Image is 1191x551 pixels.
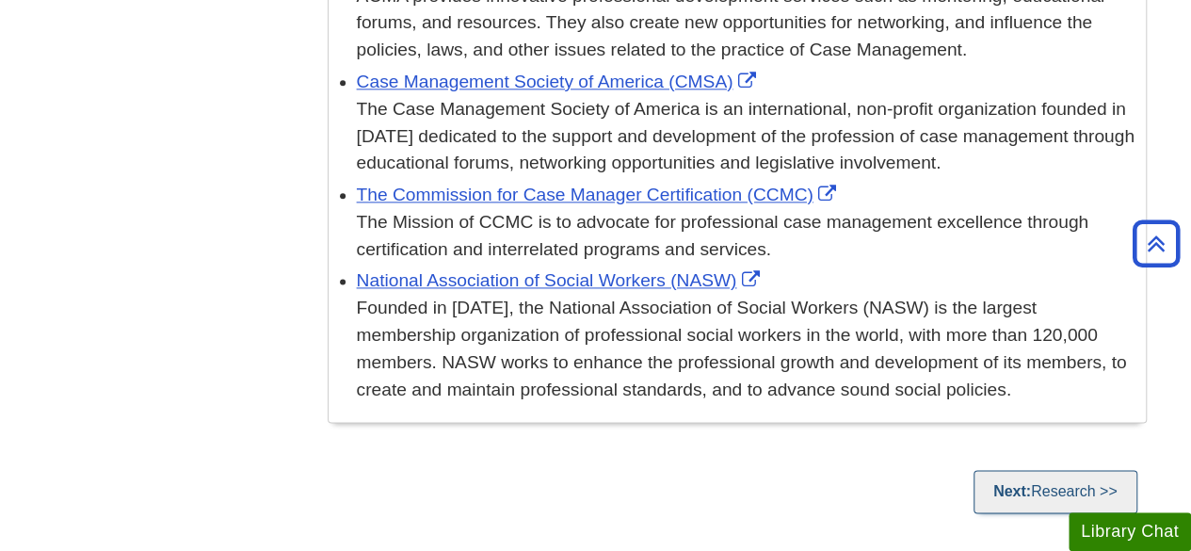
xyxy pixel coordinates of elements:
[993,483,1031,499] strong: Next:
[357,96,1136,177] div: The Case Management Society of America is an international, non-profit organization founded in [D...
[357,270,764,290] a: Link opens in new window
[1069,512,1191,551] button: Library Chat
[1126,231,1186,256] a: Back to Top
[357,185,841,204] a: Link opens in new window
[357,295,1136,403] div: Founded in [DATE], the National Association of Social Workers (NASW) is the largest membership or...
[974,470,1137,513] a: Next:Research >>
[357,209,1136,264] div: The Mission of CCMC is to advocate for professional case management excellence through certificat...
[357,72,761,91] a: Link opens in new window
